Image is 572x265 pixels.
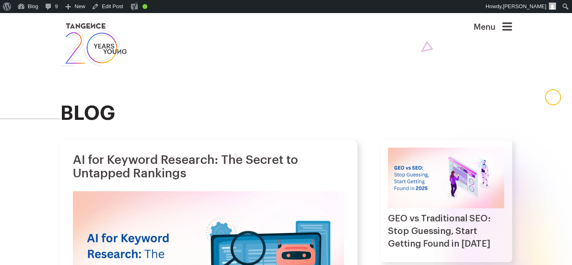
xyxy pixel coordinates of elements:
h2: blog [60,103,512,125]
img: logo SVG [60,21,128,68]
a: GEO vs Traditional SEO: Stop Guessing, Start Getting Found in [DATE] [388,214,491,248]
h1: AI for Keyword Research: The Secret to Untapped Rankings [73,153,344,180]
img: GEO vs Traditional SEO: Stop Guessing, Start Getting Found in 2025 [388,148,504,208]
